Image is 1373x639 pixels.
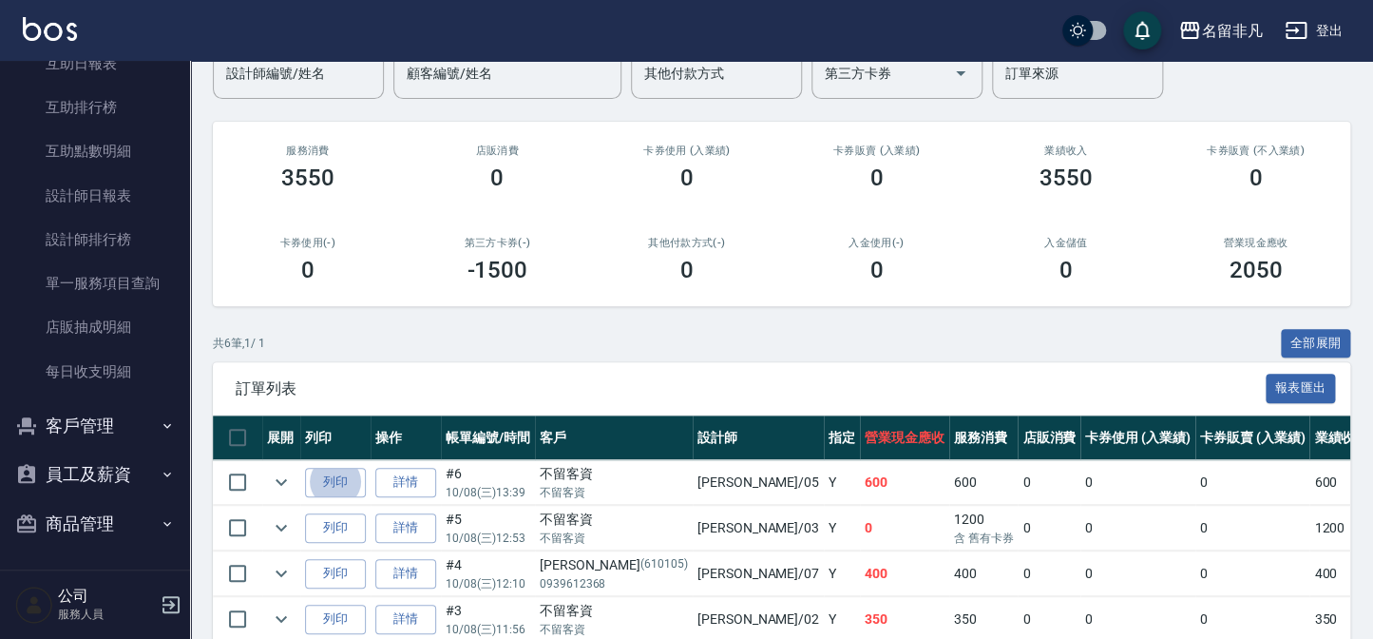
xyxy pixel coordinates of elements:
td: 0 [1018,506,1080,551]
h2: 第三方卡券(-) [426,237,570,249]
h5: 公司 [58,587,155,606]
button: 列印 [305,468,366,497]
h2: 入金使用(-) [805,237,949,249]
p: (610105) [640,555,688,575]
p: 0939612368 [540,575,688,592]
th: 設計師 [693,416,824,460]
p: 10/08 (三) 13:39 [446,484,530,501]
h3: 0 [680,257,694,283]
th: 帳單編號/時間 [441,416,535,460]
div: 不留客資 [540,601,688,621]
button: 列印 [305,513,366,543]
td: 0 [1018,460,1080,505]
td: 600 [1309,460,1372,505]
td: #4 [441,552,535,596]
a: 互助排行榜 [8,86,182,129]
td: #6 [441,460,535,505]
span: 訂單列表 [236,379,1266,398]
th: 客戶 [535,416,693,460]
td: 0 [860,506,949,551]
td: [PERSON_NAME] /05 [693,460,824,505]
p: 10/08 (三) 11:56 [446,621,530,638]
a: 每日收支明細 [8,350,182,394]
td: 600 [949,460,1019,505]
button: 客戶管理 [8,401,182,451]
a: 詳情 [375,468,436,497]
button: 商品管理 [8,499,182,549]
h2: 卡券販賣 (入業績) [805,145,949,157]
a: 單一服務項目查詢 [8,261,182,305]
div: 不留客資 [540,510,688,530]
th: 營業現金應收 [860,416,949,460]
th: 指定 [824,416,860,460]
h3: 服務消費 [236,145,380,157]
td: [PERSON_NAME] /03 [693,506,824,551]
p: 共 6 筆, 1 / 1 [213,335,265,352]
h3: 0 [301,257,315,283]
td: 0 [1080,460,1195,505]
td: 400 [1309,552,1372,596]
h2: 營業現金應收 [1184,237,1328,249]
button: 登出 [1277,13,1350,48]
h2: 業績收入 [994,145,1138,157]
td: 1200 [949,506,1019,551]
button: Open [945,58,976,88]
th: 列印 [300,416,371,460]
p: 含 舊有卡券 [954,530,1014,547]
h2: 入金儲值 [994,237,1138,249]
h3: 2050 [1229,257,1282,283]
td: Y [824,552,860,596]
p: 不留客資 [540,621,688,638]
td: Y [824,460,860,505]
p: 10/08 (三) 12:10 [446,575,530,592]
td: 0 [1080,506,1195,551]
h3: 0 [680,165,694,191]
td: 0 [1018,552,1080,596]
p: 10/08 (三) 12:53 [446,530,530,547]
a: 互助點數明細 [8,129,182,173]
h2: 卡券使用 (入業績) [615,145,759,157]
th: 操作 [371,416,441,460]
button: save [1123,11,1161,49]
h3: 3550 [1039,165,1093,191]
div: 名留非凡 [1201,19,1262,43]
img: Logo [23,17,77,41]
th: 服務消費 [949,416,1019,460]
h2: 卡券使用(-) [236,237,380,249]
th: 展開 [262,416,300,460]
button: 員工及薪資 [8,450,182,499]
h2: 其他付款方式(-) [615,237,759,249]
h3: 0 [869,257,883,283]
a: 詳情 [375,559,436,589]
img: Person [15,586,53,624]
button: 報表匯出 [1266,374,1336,403]
a: 設計師日報表 [8,174,182,218]
td: #5 [441,506,535,551]
button: expand row [267,605,296,633]
th: 業績收入 [1309,416,1372,460]
button: 全部展開 [1281,329,1351,358]
button: expand row [267,559,296,588]
th: 卡券販賣 (入業績) [1195,416,1310,460]
h3: 0 [869,165,883,191]
button: 列印 [305,559,366,589]
td: 0 [1080,552,1195,596]
a: 店販抽成明細 [8,305,182,349]
h3: 0 [490,165,504,191]
h3: 0 [1059,257,1073,283]
a: 詳情 [375,605,436,634]
td: Y [824,506,860,551]
a: 報表匯出 [1266,378,1336,397]
button: expand row [267,513,296,542]
a: 設計師排行榜 [8,218,182,261]
h3: 0 [1249,165,1262,191]
p: 不留客資 [540,484,688,501]
button: expand row [267,468,296,496]
div: [PERSON_NAME] [540,555,688,575]
h3: 3550 [281,165,334,191]
p: 服務人員 [58,606,155,623]
div: 不留客資 [540,464,688,484]
td: 600 [860,460,949,505]
p: 不留客資 [540,530,688,547]
td: 0 [1195,460,1310,505]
